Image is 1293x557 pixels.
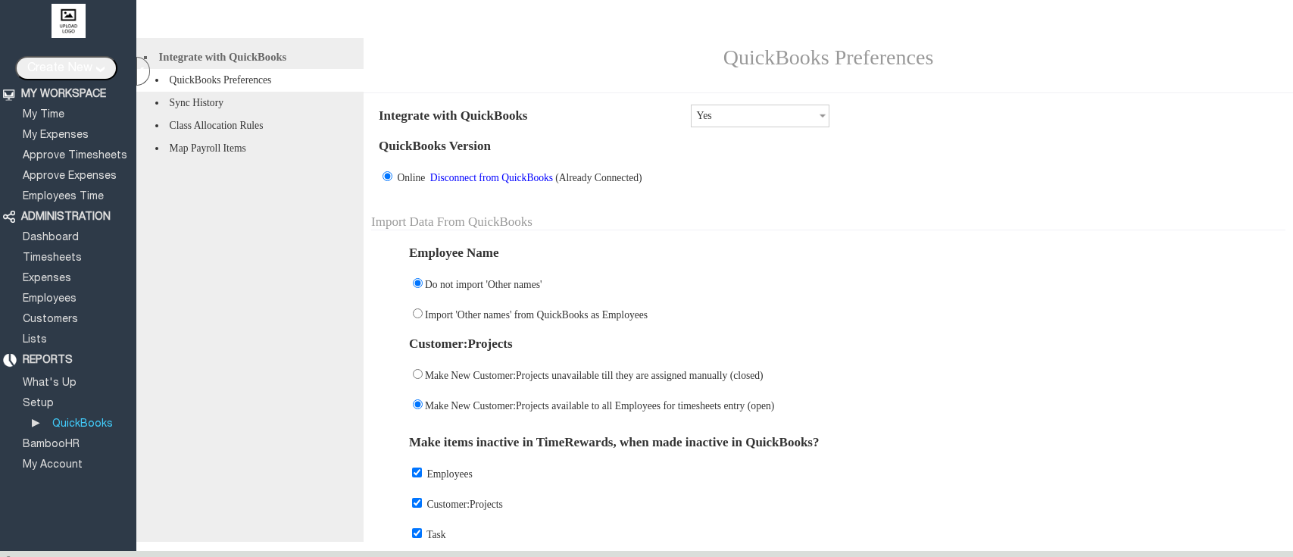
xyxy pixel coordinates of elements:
[136,69,364,92] li: QuickBooks Preferences
[32,416,43,430] div: ▶
[15,56,117,80] input: Create New
[20,294,79,304] a: Employees
[371,101,691,131] td: Integrate with QuickBooks
[371,299,1285,329] td: Import 'Other names' from QuickBooks as Employees
[20,440,82,449] a: BambooHR
[136,114,364,137] li: Class Allocation Rules
[20,378,79,388] a: What's Up
[21,211,111,224] div: ADMINISTRATION
[428,172,555,183] a: Disconnect from QuickBooks
[1226,8,1263,33] img: Help
[20,110,67,120] a: My Time
[446,526,458,538] img: img_trans.gif
[20,151,130,161] a: Approve Timesheets
[457,38,1201,77] td: QuickBooks Preferences
[21,88,106,101] div: MY WORKSPACE
[20,355,75,365] a: REPORTS
[648,306,660,318] img: img_trans.gif
[20,460,85,470] a: My Account
[20,274,73,283] a: Expenses
[473,465,485,477] img: img_trans.gif
[371,131,1285,161] td: QuickBooks Version
[764,367,776,379] img: img_trans.gif
[52,4,86,38] img: upload logo
[371,230,1285,269] td: Employee Name
[397,172,425,183] span: Online
[371,488,1285,518] td: Customer:Projects
[20,192,106,202] a: Employees Time
[371,458,1285,488] td: Employees
[136,92,364,114] li: Sync History
[774,397,786,409] img: img_trans.gif
[371,268,1285,299] td: Do not import 'Other names'
[428,172,642,183] span: (Already Connected)
[20,233,81,243] a: Dashboard
[20,399,56,408] a: Setup
[20,335,49,345] a: Lists
[136,57,150,86] div: Hide Menus
[371,390,1285,420] td: Make New Customer:Projects available to all Employees for timesheets entry (open)
[20,130,91,140] a: My Expenses
[371,420,1285,458] td: Make items inactive in TimeRewards, when made inactive in QuickBooks?
[20,314,80,324] a: Customers
[503,496,515,508] img: img_trans.gif
[20,171,119,181] a: Approve Expenses
[832,107,845,119] img: img_trans.gif
[50,419,115,429] a: QuickBooks
[136,137,364,160] li: Map Payroll Items
[542,276,554,288] img: img_trans.gif
[371,359,1285,390] td: Make New Customer:Projects unavailable till they are assigned manually (closed)
[136,45,364,69] li: Integrate with QuickBooks
[371,518,1285,549] td: Task
[371,329,1285,359] td: Customer:Projects
[20,253,84,263] a: Timesheets
[371,199,1285,230] td: Import Data From QuickBooks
